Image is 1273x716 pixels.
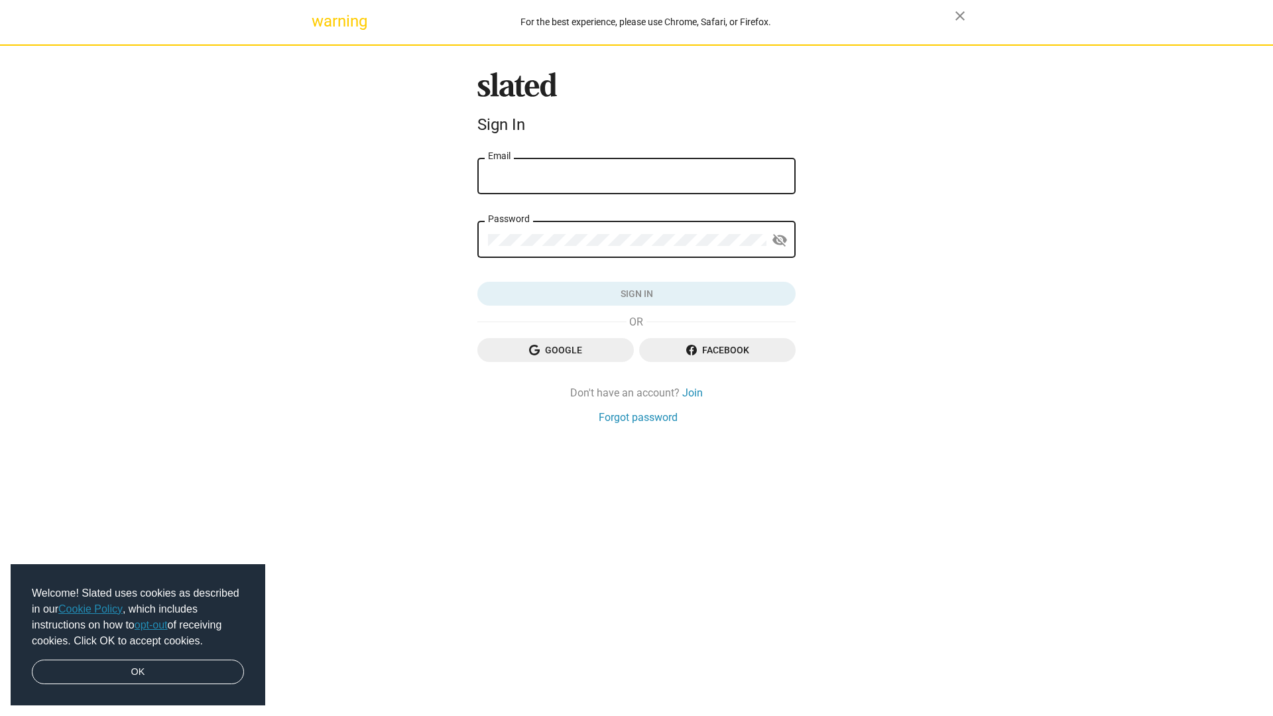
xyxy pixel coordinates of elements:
mat-icon: visibility_off [772,230,788,251]
span: Google [488,338,623,362]
button: Facebook [639,338,796,362]
sl-branding: Sign In [477,72,796,140]
a: Forgot password [599,410,678,424]
a: Cookie Policy [58,603,123,615]
a: opt-out [135,619,168,630]
span: Facebook [650,338,785,362]
a: dismiss cookie message [32,660,244,685]
div: Sign In [477,115,796,134]
span: Welcome! Slated uses cookies as described in our , which includes instructions on how to of recei... [32,585,244,649]
a: Join [682,386,703,400]
button: Google [477,338,634,362]
div: cookieconsent [11,564,265,706]
button: Show password [766,227,793,254]
mat-icon: close [952,8,968,24]
div: Don't have an account? [477,386,796,400]
div: For the best experience, please use Chrome, Safari, or Firefox. [337,13,955,31]
mat-icon: warning [312,13,328,29]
